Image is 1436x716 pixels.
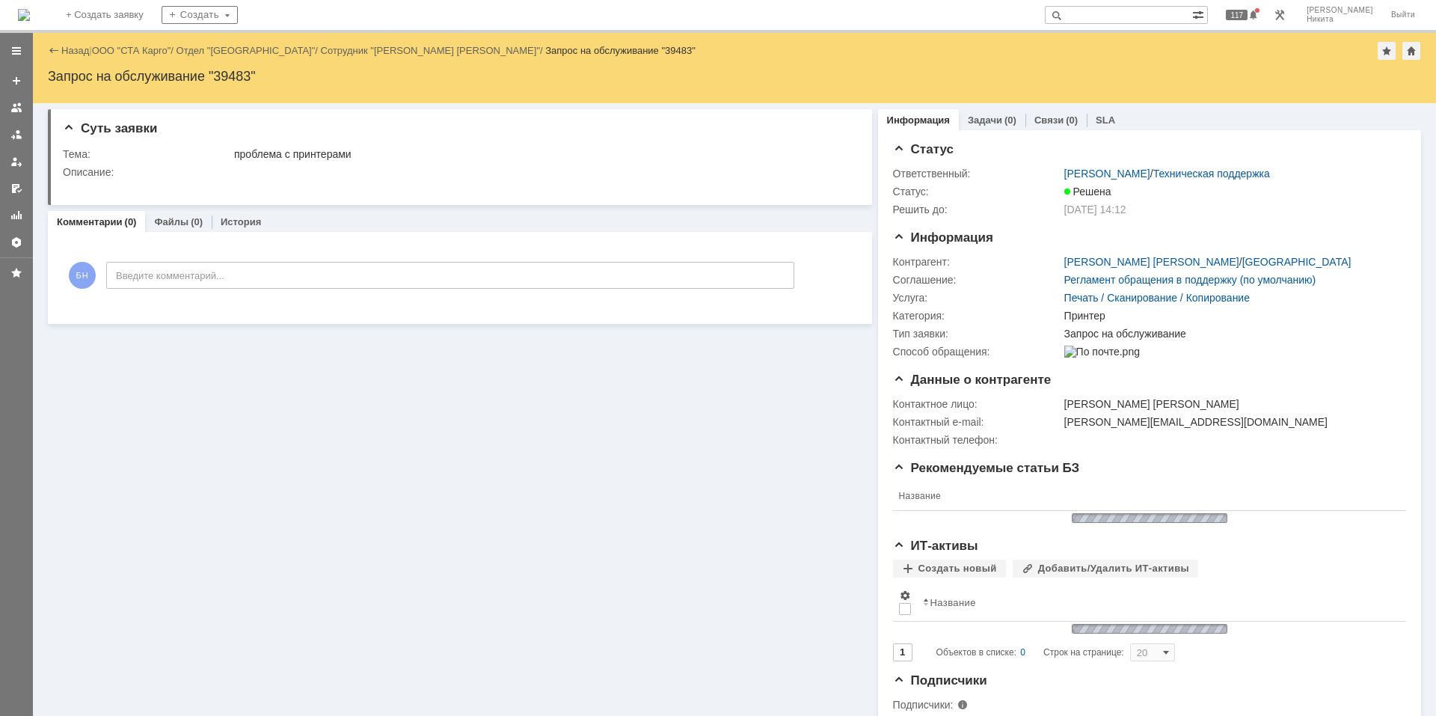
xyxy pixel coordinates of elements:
div: Услуга: [893,292,1061,304]
th: Название [917,584,1394,622]
a: ООО "СТА Карго" [92,45,171,56]
a: Настройки [4,230,28,254]
a: История [221,216,261,227]
span: Статус [893,142,954,156]
div: Контактный телефон: [893,434,1061,446]
a: [GEOGRAPHIC_DATA] [1242,256,1351,268]
div: Способ обращения: [893,346,1061,358]
div: Добавить в избранное [1378,42,1396,60]
div: Принтер [1064,310,1399,322]
a: Перейти на домашнюю страницу [18,9,30,21]
a: Связи [1034,114,1064,126]
span: Объектов в списке: [936,647,1016,658]
div: / [1064,256,1351,268]
span: Расширенный поиск [1192,7,1207,21]
div: Название [930,597,976,608]
a: Заявки на командах [4,96,28,120]
div: Контактный e-mail: [893,416,1061,428]
div: / [92,45,177,56]
div: Сделать домашней страницей [1402,42,1420,60]
span: 117 [1226,10,1248,20]
div: Статус: [893,186,1061,198]
div: / [321,45,546,56]
span: [PERSON_NAME] [1307,6,1373,15]
div: Соглашение: [893,274,1061,286]
a: Мои согласования [4,177,28,201]
div: Категория: [893,310,1061,322]
div: Создать [162,6,238,24]
a: Назад [61,45,89,56]
a: Комментарии [57,216,123,227]
div: (0) [1066,114,1078,126]
div: Тип заявки: [893,328,1061,340]
div: (0) [1004,114,1016,126]
a: Регламент обращения в поддержку (по умолчанию) [1064,274,1316,286]
a: SLA [1096,114,1115,126]
div: Контрагент: [893,256,1061,268]
div: | [89,44,91,55]
img: По почте.png [1064,346,1140,358]
div: Описание: [63,166,852,178]
div: Решить до: [893,204,1061,215]
a: Печать / Сканирование / Копирование [1064,292,1250,304]
div: Запрос на обслуживание "39483" [545,45,696,56]
div: Подписчики: [893,699,1043,711]
a: Отчеты [4,204,28,227]
a: Мои заявки [4,150,28,174]
span: Подписчики [893,673,987,688]
img: logo [18,9,30,21]
span: Решена [1064,186,1111,198]
span: Суть заявки [63,121,157,135]
img: wJIQAAOwAAAAAAAAAAAA== [1067,622,1232,636]
div: [PERSON_NAME][EMAIL_ADDRESS][DOMAIN_NAME] [1064,416,1399,428]
a: Заявки в моей ответственности [4,123,28,147]
div: Тема: [63,148,231,160]
a: Перейти в интерфейс администратора [1271,6,1289,24]
a: Отдел "[GEOGRAPHIC_DATA]" [177,45,316,56]
a: Файлы [154,216,188,227]
a: [PERSON_NAME] [PERSON_NAME] [1064,256,1239,268]
a: Информация [887,114,950,126]
i: Строк на странице: [936,643,1124,661]
div: Контактное лицо: [893,398,1061,410]
div: проблема с принтерами [234,148,849,160]
div: 0 [1020,643,1025,661]
div: (0) [125,216,137,227]
div: Запрос на обслуживание [1064,328,1399,340]
a: [PERSON_NAME] [1064,168,1150,180]
span: Рекомендуемые статьи БЗ [893,461,1080,475]
a: Создать заявку [4,69,28,93]
div: [PERSON_NAME] [PERSON_NAME] [1064,398,1399,410]
span: [DATE] 14:12 [1064,204,1126,215]
span: Информация [893,230,993,245]
div: Запрос на обслуживание "39483" [48,69,1421,84]
th: Название [893,482,1394,511]
span: БН [69,262,96,289]
div: / [177,45,321,56]
div: / [1064,168,1270,180]
span: Никита [1307,15,1373,24]
span: Настройки [899,590,911,602]
img: wJIQAAOwAAAAAAAAAAAA== [1067,511,1232,525]
div: Ответственный: [893,168,1061,180]
a: Техническая поддержка [1153,168,1270,180]
div: (0) [191,216,203,227]
a: Сотрудник "[PERSON_NAME] [PERSON_NAME]" [321,45,540,56]
a: Задачи [968,114,1002,126]
span: ИТ-активы [893,539,978,553]
span: Данные о контрагенте [893,373,1052,387]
